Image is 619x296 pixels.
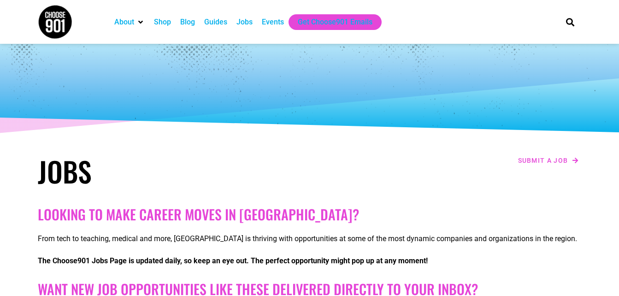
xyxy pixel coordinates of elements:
[515,154,582,166] a: Submit a job
[38,233,582,244] p: From tech to teaching, medical and more, [GEOGRAPHIC_DATA] is thriving with opportunities at some...
[518,157,568,164] span: Submit a job
[110,14,550,30] nav: Main nav
[110,14,149,30] div: About
[204,17,227,28] a: Guides
[38,154,305,188] h1: Jobs
[562,14,578,30] div: Search
[38,206,582,223] h2: Looking to make career moves in [GEOGRAPHIC_DATA]?
[114,17,134,28] a: About
[298,17,372,28] a: Get Choose901 Emails
[154,17,171,28] a: Shop
[180,17,195,28] a: Blog
[236,17,253,28] a: Jobs
[38,256,428,265] strong: The Choose901 Jobs Page is updated daily, so keep an eye out. The perfect opportunity might pop u...
[262,17,284,28] a: Events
